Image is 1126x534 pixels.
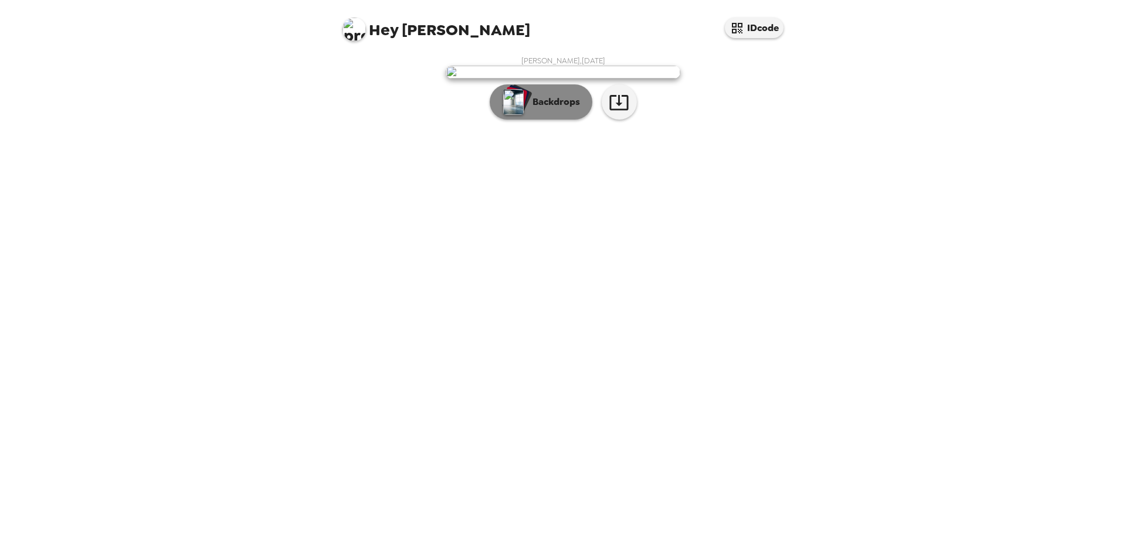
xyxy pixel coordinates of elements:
img: user [446,66,680,79]
span: Hey [369,19,398,40]
img: profile pic [342,18,366,41]
button: Backdrops [490,84,592,120]
span: [PERSON_NAME] [342,12,530,38]
button: IDcode [725,18,784,38]
p: Backdrops [527,95,580,109]
span: [PERSON_NAME] , [DATE] [521,56,605,66]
